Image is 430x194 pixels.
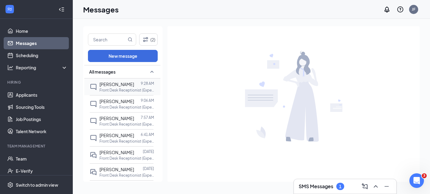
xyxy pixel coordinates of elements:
[383,6,391,13] svg: Notifications
[371,182,381,191] button: ChevronUp
[361,183,368,190] svg: ComposeMessage
[142,36,149,43] svg: Filter
[99,173,154,178] p: Front Desk Receptionist (Experience Guide) at [GEOGRAPHIC_DATA]
[148,68,156,75] svg: SmallChevronUp
[7,64,13,71] svg: Analysis
[16,89,68,101] a: Applicants
[90,83,97,91] svg: ChatInactive
[339,184,341,189] div: 1
[422,173,427,178] span: 3
[382,182,391,191] button: Minimize
[7,144,66,149] div: Team Management
[99,99,134,104] span: [PERSON_NAME]
[128,37,133,42] svg: MagnifyingGlass
[99,167,134,172] span: [PERSON_NAME]
[99,133,134,138] span: [PERSON_NAME]
[16,165,68,177] a: E-Verify
[7,80,66,85] div: Hiring
[90,100,97,108] svg: ChatInactive
[99,122,154,127] p: Front Desk Receptionist (Experience Guide) at [GEOGRAPHIC_DATA]
[360,182,370,191] button: ComposeMessage
[16,182,58,188] div: Switch to admin view
[16,37,68,49] a: Messages
[372,183,379,190] svg: ChevronUp
[59,6,65,12] svg: Collapse
[16,101,68,113] a: Sourcing Tools
[99,139,154,144] p: Front Desk Receptionist (Experience Guide) at [GEOGRAPHIC_DATA]
[90,168,97,176] svg: DoubleChat
[83,4,119,15] h1: Messages
[141,115,154,120] p: 7:57 AM
[409,173,424,188] iframe: Intercom live chat
[90,151,97,159] svg: DoubleChat
[141,81,154,86] p: 9:28 AM
[99,105,154,110] p: Front Desk Receptionist (Experience Guide) at [GEOGRAPHIC_DATA]
[139,33,158,46] button: Filter (2)
[412,7,415,12] div: JF
[16,125,68,137] a: Talent Network
[141,132,154,137] p: 6:41 AM
[16,113,68,125] a: Job Postings
[7,182,13,188] svg: Settings
[88,50,158,62] button: New message
[16,64,68,71] div: Reporting
[89,69,116,75] span: All messages
[88,34,126,45] input: Search
[383,183,390,190] svg: Minimize
[99,156,154,161] p: Front Desk Receptionist (Experience Guide) at [GEOGRAPHIC_DATA]
[299,183,333,190] h3: SMS Messages
[90,134,97,142] svg: ChatInactive
[16,25,68,37] a: Home
[99,81,134,87] span: [PERSON_NAME]
[143,166,154,171] p: [DATE]
[99,116,134,121] span: [PERSON_NAME]
[90,117,97,125] svg: ChatInactive
[99,88,154,93] p: Front Desk Receptionist (Experience Guide) at [GEOGRAPHIC_DATA]
[141,98,154,103] p: 9:06 AM
[99,150,134,155] span: [PERSON_NAME]
[16,153,68,165] a: Team
[7,6,13,12] svg: WorkstreamLogo
[16,49,68,61] a: Scheduling
[397,6,404,13] svg: QuestionInfo
[143,149,154,154] p: [DATE]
